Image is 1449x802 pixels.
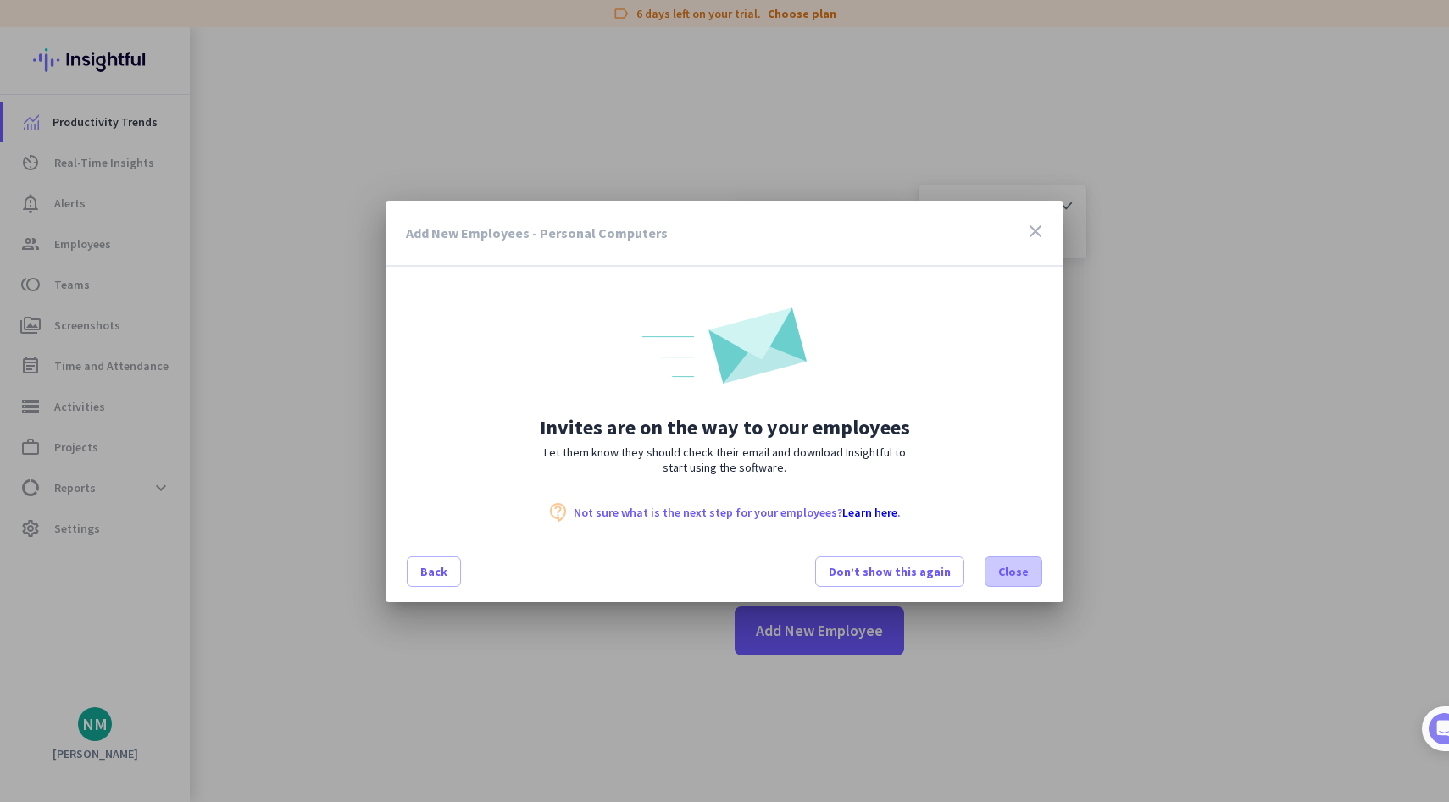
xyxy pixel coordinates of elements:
[829,563,951,580] span: Don’t show this again
[386,445,1063,475] p: Let them know they should check their email and download Insightful to start using the software.
[548,502,569,523] i: contact_support
[386,418,1063,438] h2: Invites are on the way to your employees
[1025,221,1046,241] i: close
[815,556,964,587] button: Don’t show this again
[842,505,897,520] a: Learn here
[407,556,461,587] button: Back
[406,226,668,240] h3: Add New Employees - Personal Computers
[420,563,447,580] span: Back
[998,563,1029,580] span: Close
[574,506,901,518] p: Not sure what is the next step for your employees? .
[642,307,807,384] img: onway
[985,556,1042,587] button: Close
